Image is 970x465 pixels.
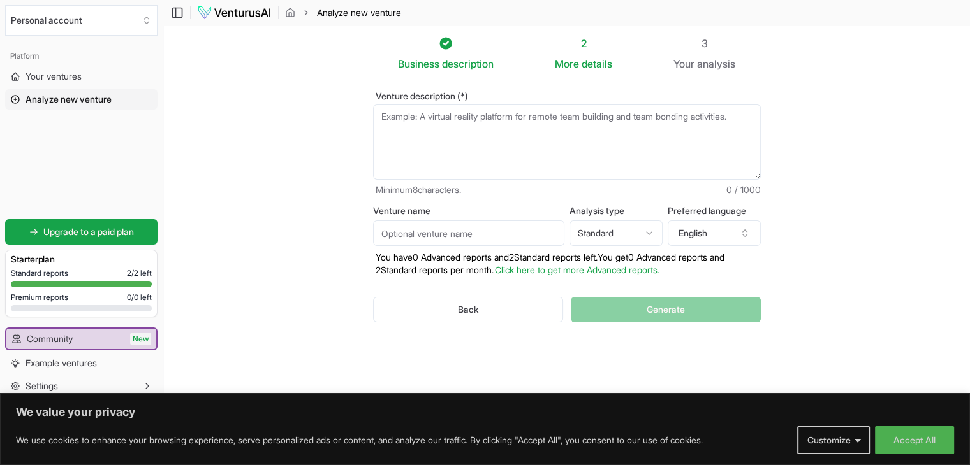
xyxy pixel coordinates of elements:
[875,426,954,454] button: Accept All
[5,89,158,110] a: Analyze new venture
[5,376,158,396] button: Settings
[5,5,158,36] button: Select an organization
[5,66,158,87] a: Your ventures
[317,6,401,19] span: Analyze new venture
[398,56,439,71] span: Business
[373,206,564,215] label: Venture name
[26,70,82,83] span: Your ventures
[26,93,112,106] span: Analyze new venture
[26,380,58,392] span: Settings
[797,426,870,454] button: Customize
[668,206,761,215] label: Preferred language
[376,183,461,196] span: Minimum 8 characters.
[43,225,134,238] span: Upgrade to a paid plan
[373,220,564,246] input: Optional venture name
[555,56,579,71] span: More
[442,57,494,70] span: description
[697,57,735,70] span: analysis
[373,297,564,322] button: Back
[373,92,761,101] label: Venture description (*)
[285,6,401,19] nav: breadcrumb
[555,36,612,51] div: 2
[16,433,703,448] p: We use cookies to enhance your browsing experience, serve personalized ads or content, and analyz...
[130,333,151,345] span: New
[197,5,272,20] img: logo
[373,251,761,276] p: You have 0 Advanced reports and 2 Standard reports left. Y ou get 0 Advanced reports and 2 Standa...
[6,329,156,349] a: CommunityNew
[26,357,97,369] span: Example ventures
[570,206,663,215] label: Analysis type
[5,353,158,373] a: Example ventures
[495,264,659,275] a: Click here to get more Advanced reports.
[127,268,152,278] span: 2 / 2 left
[16,404,954,420] p: We value your privacy
[127,292,152,303] span: 0 / 0 left
[11,268,68,278] span: Standard reports
[11,292,68,303] span: Premium reports
[668,220,761,246] button: English
[673,56,694,71] span: Your
[5,46,158,66] div: Platform
[673,36,735,51] div: 3
[582,57,612,70] span: details
[5,219,158,245] a: Upgrade to a paid plan
[11,253,152,266] h3: Starter plan
[27,333,73,345] span: Community
[726,183,761,196] span: 0 / 1000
